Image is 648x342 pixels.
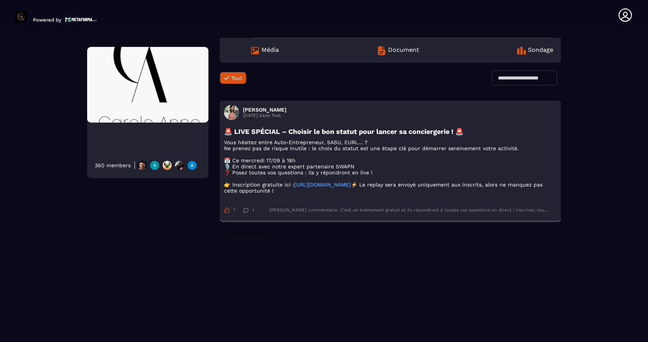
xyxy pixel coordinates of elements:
[95,162,131,168] div: 360 members
[162,160,172,171] img: https://production-metaforma-bucket.s3.fr-par.scw.cloud/production-metaforma-bucket/users/June202...
[87,47,208,123] img: Community background
[224,139,557,194] p: Vous hésitez entre Auto-Entrepreneur, SASU, EURL… ? Ne prenez pas de risque inutile : le choix du...
[243,107,286,113] h3: [PERSON_NAME]
[220,229,269,236] span: No more results!
[388,46,419,55] span: Document
[231,75,242,81] span: Tout
[294,182,351,188] a: [URL][DOMAIN_NAME]
[33,17,61,23] p: Powered by
[174,160,185,171] img: https://production-metaforma-bucket.s3.fr-par.scw.cloud/production-metaforma-bucket/users/Septemb...
[233,207,235,213] span: 1
[243,113,286,118] p: [DATE] dans Tout
[269,207,549,213] div: [PERSON_NAME] commentaire: C'est un événement gratuit et ils répondront à toutes vos questions en...
[137,160,147,171] img: https://production-metaforma-bucket.s3.fr-par.scw.cloud/production-metaforma-bucket/users/Novembe...
[187,160,197,171] img: https://production-metaforma-bucket.s3.fr-par.scw.cloud/production-metaforma-bucket/users/August2...
[65,16,97,23] img: logo
[224,127,557,135] h3: 🚨 LIVE SPÉCIAL – Choisir le bon statut pour lancer sa conciergerie ! 🚨
[149,160,160,171] img: https://production-metaforma-bucket.s3.fr-par.scw.cloud/production-metaforma-bucket/users/May2025...
[261,46,279,55] span: Média
[15,11,27,23] img: logo-branding
[252,207,254,213] span: 1
[528,46,553,55] span: Sondage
